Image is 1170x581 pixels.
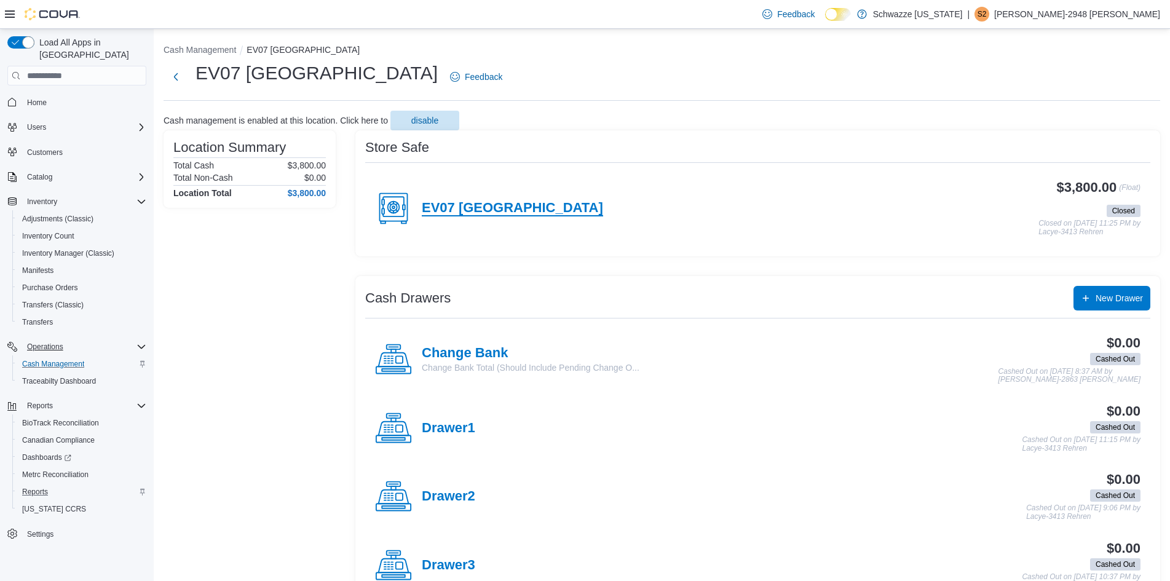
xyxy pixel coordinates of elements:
button: Transfers [12,314,151,331]
span: Home [27,98,47,108]
button: Users [2,119,151,136]
span: Inventory Count [17,229,146,243]
button: Catalog [2,168,151,186]
span: Purchase Orders [22,283,78,293]
p: Change Bank Total (Should Include Pending Change O... [422,362,639,374]
span: Closed [1107,205,1140,217]
a: Inventory Manager (Classic) [17,246,119,261]
span: Purchase Orders [17,280,146,295]
span: Cashed Out [1090,421,1140,433]
span: Reports [22,487,48,497]
h4: $3,800.00 [288,188,326,198]
button: Inventory [22,194,62,209]
span: Manifests [17,263,146,278]
p: (Float) [1119,180,1140,202]
p: Schwazze [US_STATE] [873,7,963,22]
p: | [967,7,970,22]
h6: Total Non-Cash [173,173,233,183]
button: Operations [2,338,151,355]
p: Cashed Out on [DATE] 8:37 AM by [PERSON_NAME]-2863 [PERSON_NAME] [998,368,1140,384]
a: Manifests [17,263,58,278]
div: Shane-2948 Morris [974,7,989,22]
button: disable [390,111,459,130]
button: Inventory Manager (Classic) [12,245,151,262]
span: Manifests [22,266,53,275]
span: Users [22,120,146,135]
button: Home [2,93,151,111]
a: Dashboards [17,450,76,465]
h3: Location Summary [173,140,286,155]
span: Catalog [22,170,146,184]
span: Operations [22,339,146,354]
button: [US_STATE] CCRS [12,500,151,518]
button: Next [164,65,188,89]
button: New Drawer [1073,286,1150,310]
span: Cashed Out [1096,354,1135,365]
p: Cashed Out on [DATE] 9:06 PM by Lacye-3413 Rehren [1026,504,1140,521]
span: Transfers [22,317,53,327]
a: [US_STATE] CCRS [17,502,91,516]
nav: An example of EuiBreadcrumbs [164,44,1160,58]
span: disable [411,114,438,127]
span: Load All Apps in [GEOGRAPHIC_DATA] [34,36,146,61]
span: Metrc Reconciliation [22,470,89,480]
span: Metrc Reconciliation [17,467,146,482]
a: Feedback [757,2,820,26]
span: Inventory Manager (Classic) [17,246,146,261]
span: Dark Mode [825,21,826,22]
span: Transfers (Classic) [17,298,146,312]
span: Washington CCRS [17,502,146,516]
span: Inventory [22,194,146,209]
span: Dashboards [22,453,71,462]
a: Traceabilty Dashboard [17,374,101,389]
h4: Drawer2 [422,489,475,505]
span: Inventory Count [22,231,74,241]
span: Users [27,122,46,132]
a: Metrc Reconciliation [17,467,93,482]
span: Settings [22,526,146,542]
button: Customers [2,143,151,161]
button: Cash Management [164,45,236,55]
a: Cash Management [17,357,89,371]
span: Operations [27,342,63,352]
span: Cash Management [17,357,146,371]
button: Purchase Orders [12,279,151,296]
a: Transfers [17,315,58,330]
p: Cashed Out on [DATE] 11:15 PM by Lacye-3413 Rehren [1022,436,1140,453]
span: BioTrack Reconciliation [22,418,99,428]
button: Inventory [2,193,151,210]
a: Customers [22,145,68,160]
button: Inventory Count [12,227,151,245]
span: Inventory [27,197,57,207]
button: Traceabilty Dashboard [12,373,151,390]
button: Users [22,120,51,135]
span: Cashed Out [1096,490,1135,501]
span: Reports [17,484,146,499]
p: [PERSON_NAME]-2948 [PERSON_NAME] [994,7,1160,22]
span: Transfers (Classic) [22,300,84,310]
span: Feedback [777,8,815,20]
button: Metrc Reconciliation [12,466,151,483]
a: Purchase Orders [17,280,83,295]
span: Reports [27,401,53,411]
a: Inventory Count [17,229,79,243]
span: Adjustments (Classic) [22,214,93,224]
span: Dashboards [17,450,146,465]
input: Dark Mode [825,8,851,21]
a: Adjustments (Classic) [17,211,98,226]
button: Catalog [22,170,57,184]
span: New Drawer [1096,292,1143,304]
button: Reports [22,398,58,413]
span: Canadian Compliance [22,435,95,445]
h3: $0.00 [1107,472,1140,487]
h3: $3,800.00 [1057,180,1117,195]
a: Feedback [445,65,507,89]
span: Traceabilty Dashboard [22,376,96,386]
span: Cashed Out [1096,422,1135,433]
button: Manifests [12,262,151,279]
span: Cash Management [22,359,84,369]
span: S2 [978,7,987,22]
span: BioTrack Reconciliation [17,416,146,430]
h4: EV07 [GEOGRAPHIC_DATA] [422,200,603,216]
img: Cova [25,8,80,20]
